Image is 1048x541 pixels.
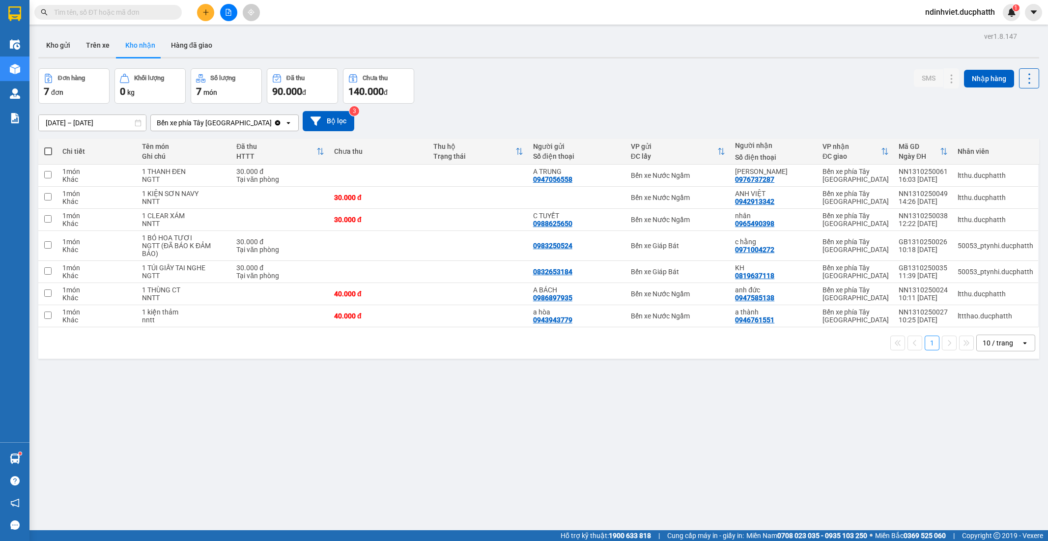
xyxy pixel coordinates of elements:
div: GB1310250026 [899,238,948,246]
div: Khác [62,272,132,280]
div: Khác [62,198,132,205]
div: Khác [62,220,132,228]
div: 30.000 đ [236,264,324,272]
div: Bến xe Nước Ngầm [631,312,725,320]
div: Bến xe phía Tây [GEOGRAPHIC_DATA] [822,264,889,280]
span: món [203,88,217,96]
div: nhân [735,212,813,220]
div: 16:03 [DATE] [899,175,948,183]
div: Số lượng [210,75,235,82]
span: Cung cấp máy in - giấy in: [667,530,744,541]
button: 1 [925,336,939,350]
th: Toggle SortBy [626,139,730,165]
span: 7 [196,85,201,97]
div: ANH VIỆT [735,190,813,198]
div: 0983250524 [533,242,572,250]
div: NN1310250049 [899,190,948,198]
span: copyright [993,532,1000,539]
img: warehouse-icon [10,454,20,464]
div: NN1310250038 [899,212,948,220]
div: 40.000 đ [334,312,424,320]
span: question-circle [10,476,20,485]
div: Đã thu [236,142,316,150]
div: 0986897935 [533,294,572,302]
div: Bến xe Nước Ngầm [631,171,725,179]
div: Tại văn phòng [236,175,324,183]
div: HTTT [236,152,316,160]
span: 1 [1014,4,1018,11]
div: 1 kiện thảm [142,308,227,316]
div: 10:25 [DATE] [899,316,948,324]
th: Toggle SortBy [428,139,528,165]
div: Bến xe phía Tây [GEOGRAPHIC_DATA] [822,308,889,324]
sup: 1 [1013,4,1020,11]
div: 0943943779 [533,316,572,324]
div: 14:26 [DATE] [899,198,948,205]
div: Khác [62,316,132,324]
span: | [658,530,660,541]
button: Hàng đã giao [163,33,220,57]
div: 0832653184 [533,268,572,276]
div: A TRUNG [533,168,621,175]
button: Đã thu90.000đ [267,68,338,104]
div: nntt [142,316,227,324]
div: Số điện thoại [735,153,813,161]
span: plus [202,9,209,16]
div: 12:22 [DATE] [899,220,948,228]
div: Bến xe Giáp Bát [631,242,725,250]
div: Bến xe Nước Ngầm [631,194,725,201]
img: warehouse-icon [10,39,20,50]
button: Kho nhận [117,33,163,57]
div: Bến xe phía Tây [GEOGRAPHIC_DATA] [157,118,272,128]
div: 1 CLEAR XÁM [142,212,227,220]
div: NGTT [142,272,227,280]
div: NN1310250024 [899,286,948,294]
button: Khối lượng0kg [114,68,186,104]
div: Khối lượng [134,75,164,82]
span: file-add [225,9,232,16]
span: đ [384,88,388,96]
img: solution-icon [10,113,20,123]
svg: open [1021,339,1029,347]
div: ltthu.ducphatth [958,171,1033,179]
button: Nhập hàng [964,70,1014,87]
div: Bến xe phía Tây [GEOGRAPHIC_DATA] [822,238,889,254]
button: Đơn hàng7đơn [38,68,110,104]
div: a hòa [533,308,621,316]
span: notification [10,498,20,508]
div: Bến xe phía Tây [GEOGRAPHIC_DATA] [822,190,889,205]
div: Mã GD [899,142,940,150]
img: warehouse-icon [10,64,20,74]
div: Bến xe phía Tây [GEOGRAPHIC_DATA] [822,212,889,228]
div: 1 THÙNG CT [142,286,227,294]
span: đơn [51,88,63,96]
div: VP gửi [631,142,717,150]
div: 0988625650 [533,220,572,228]
div: 30.000 đ [236,168,324,175]
div: Ghi chú [142,152,227,160]
div: 0946761551 [735,316,774,324]
div: 0947585138 [735,294,774,302]
div: 50053_ptynhi.ducphatth [958,242,1033,250]
button: plus [197,4,214,21]
span: Hỗ trợ kỹ thuật: [561,530,651,541]
button: Chưa thu140.000đ [343,68,414,104]
div: NNTT [142,220,227,228]
button: Kho gửi [38,33,78,57]
div: A BÁCH [533,286,621,294]
button: aim [243,4,260,21]
div: 1 món [62,190,132,198]
div: Đã thu [286,75,305,82]
div: 1 KIỆN SƠN NAVY [142,190,227,198]
span: 140.000 [348,85,384,97]
div: a thành [735,308,813,316]
div: Trạng thái [433,152,515,160]
span: đ [302,88,306,96]
div: anh đức [735,286,813,294]
button: file-add [220,4,237,21]
div: 1 THANH ĐEN [142,168,227,175]
div: Chưa thu [363,75,388,82]
div: Bến xe Nước Ngầm [631,216,725,224]
div: Bến xe Giáp Bát [631,268,725,276]
div: Thu hộ [433,142,515,150]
